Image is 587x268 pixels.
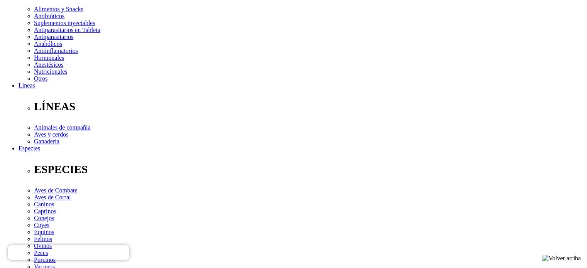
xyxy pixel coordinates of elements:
a: Conejos [34,215,54,221]
a: Cuyes [34,222,49,228]
p: ESPECIES [34,163,584,176]
a: Aves de Combate [34,187,78,194]
a: Suplementos inyectables [34,20,95,26]
a: Alimentos y Snacks [34,6,83,12]
a: Antiparasitarios [34,34,73,40]
a: Anestésicos [34,61,63,68]
a: Animales de compañía [34,124,91,131]
a: Hormonales [34,54,64,61]
p: LÍNEAS [34,100,584,113]
a: Felinos [34,236,52,242]
a: Antibióticos [34,13,64,19]
a: Nutricionales [34,68,67,75]
a: Antiparasitarios en Tableta [34,27,100,33]
a: Aves de Corral [34,194,71,201]
iframe: Brevo live chat [8,245,129,260]
a: Caprinos [34,208,56,214]
a: Líneas [19,82,35,89]
a: Ganadería [34,138,59,145]
a: Porcinos [34,256,56,263]
a: Ovinos [34,243,52,249]
a: Especies [19,145,40,152]
a: Aves y cerdos [34,131,68,138]
a: Otros [34,75,48,82]
a: Caninos [34,201,54,207]
a: Anabólicos [34,40,62,47]
a: Equinos [34,229,54,235]
a: Antiinflamatorios [34,47,78,54]
img: Volver arriba [542,255,581,262]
